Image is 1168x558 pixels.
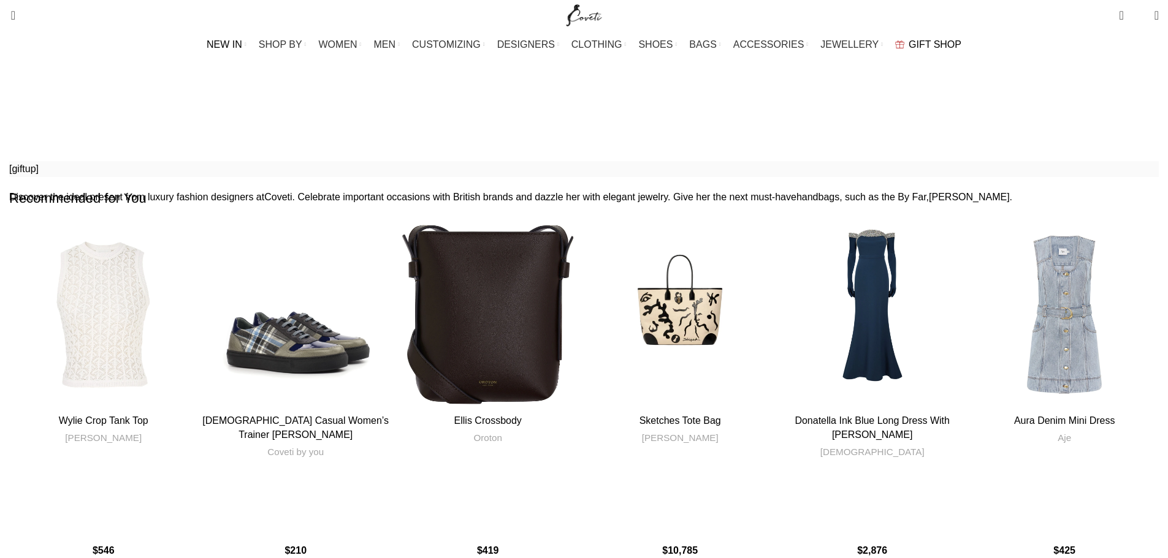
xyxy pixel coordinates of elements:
[1053,545,1059,556] span: $
[59,415,148,426] a: Wylie Crop Tank Top
[93,545,98,556] span: $
[477,545,483,556] span: $
[857,545,887,556] bdi: 2,876
[259,32,307,57] a: SHOP BY
[689,32,720,57] a: BAGS
[319,39,357,50] span: WOMEN
[497,39,555,50] span: DESIGNERS
[412,39,481,50] span: CUSTOMIZING
[895,40,904,48] img: GiftBag
[820,32,883,57] a: JEWELLERY
[970,221,1158,409] a: Aura Denim Mini Dress
[586,221,774,409] a: Sketches Tote Bag
[207,32,246,57] a: NEW IN
[3,32,1165,57] div: Main navigation
[259,39,302,50] span: SHOP BY
[662,545,668,556] span: $
[571,39,622,50] span: CLOTHING
[93,545,115,556] bdi: 546
[394,221,582,409] a: Ellis Crossbody
[201,221,389,409] a: Ladies Casual Women’s Trainer Shoe
[638,39,673,50] span: SHOES
[528,70,640,103] h1: Gift Shop
[1053,545,1075,556] bdi: 425
[820,39,879,50] span: JEWELLERY
[895,32,961,57] a: GIFT SHOP
[1014,415,1115,426] a: Aura Denim Mini Dress
[581,109,625,125] span: Gift Shop
[733,32,809,57] a: ACCESSORIES
[374,32,400,57] a: MEN
[412,32,485,57] a: CUSTOMIZING
[9,161,1159,177] p: [giftup]
[662,545,698,556] bdi: 10,785
[543,111,569,122] a: Home
[1113,3,1129,28] a: 0
[857,545,863,556] span: $
[284,545,307,556] bdi: 210
[3,3,15,28] a: Search
[65,431,142,444] a: [PERSON_NAME]
[207,39,242,50] span: NEW IN
[642,431,719,444] a: [PERSON_NAME]
[638,32,677,57] a: SHOES
[284,545,290,556] span: $
[477,545,499,556] bdi: 419
[733,39,804,50] span: ACCESSORIES
[319,32,362,57] a: WOMEN
[571,32,627,57] a: CLOTHING
[267,445,324,458] a: Coveti by you
[454,415,522,426] a: Ellis Crossbody
[1058,431,1071,444] a: Aje
[9,189,147,208] span: Recommended for You
[1136,12,1145,21] span: 0
[778,221,966,409] a: Donatella Ink Blue Long Dress With Antonia Gloves
[795,415,950,439] a: Donatella Ink Blue Long Dress With [PERSON_NAME]
[639,415,721,426] a: Sketches Tote Bag
[9,221,197,409] a: Wylie Crop Tank Top
[820,445,925,458] a: [DEMOGRAPHIC_DATA]
[689,39,716,50] span: BAGS
[374,39,396,50] span: MEN
[563,9,605,20] a: Site logo
[497,32,559,57] a: DESIGNERS
[909,39,961,50] span: GIFT SHOP
[473,431,502,444] a: Oroton
[202,415,389,439] a: [DEMOGRAPHIC_DATA] Casual Women’s Trainer [PERSON_NAME]
[1133,3,1145,28] div: My Wishlist
[1120,6,1129,15] span: 0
